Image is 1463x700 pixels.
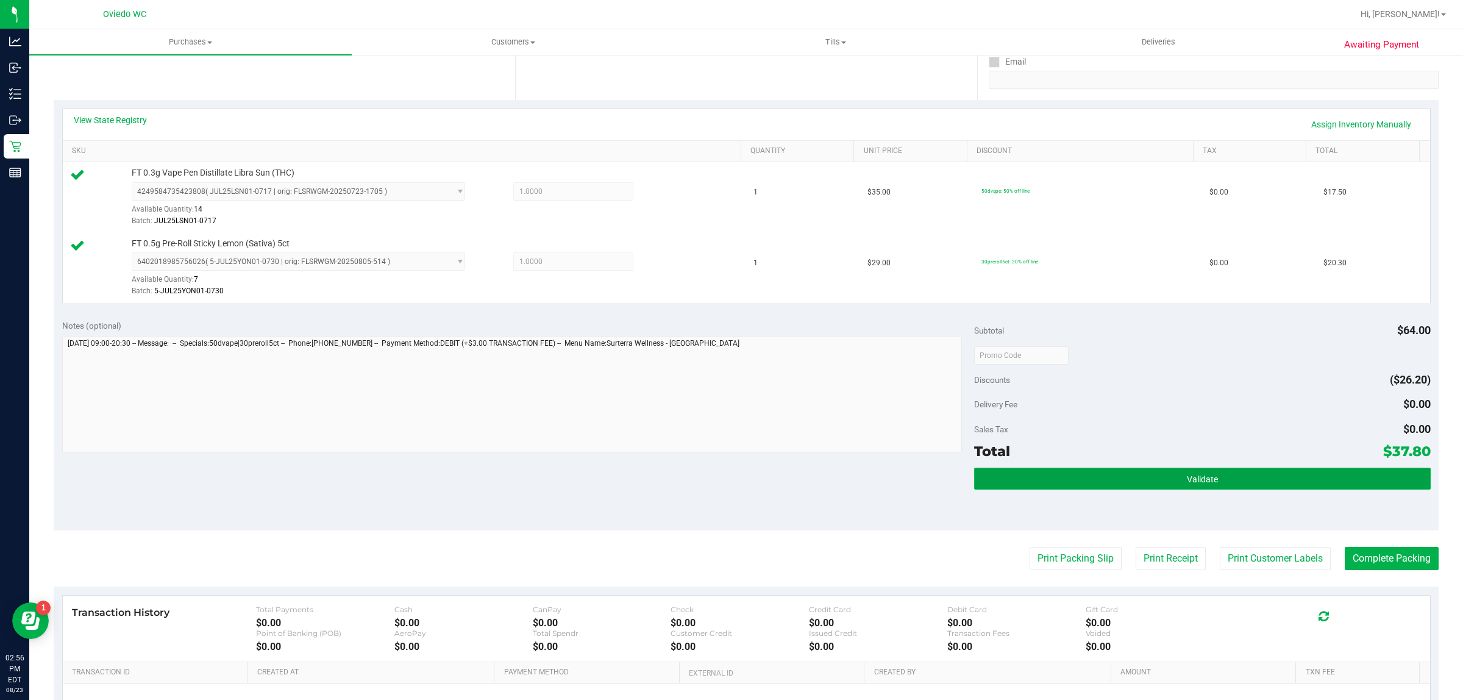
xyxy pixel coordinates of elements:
[809,617,947,629] div: $0.00
[533,617,671,629] div: $0.00
[132,238,290,249] span: FT 0.5g Pre-Roll Sticky Lemon (Sativa) 5ct
[974,399,1017,409] span: Delivery Fee
[29,37,352,48] span: Purchases
[1086,605,1224,614] div: Gift Card
[947,605,1086,614] div: Debit Card
[533,641,671,652] div: $0.00
[5,685,24,695] p: 08/23
[394,641,533,652] div: $0.00
[1390,373,1431,386] span: ($26.20)
[1403,398,1431,410] span: $0.00
[132,167,294,179] span: FT 0.3g Vape Pen Distillate Libra Sun (THC)
[256,617,394,629] div: $0.00
[1323,187,1347,198] span: $17.50
[132,271,483,295] div: Available Quantity:
[977,146,1188,156] a: Discount
[1345,547,1439,570] button: Complete Packing
[5,652,24,685] p: 02:56 PM EDT
[1344,38,1419,52] span: Awaiting Payment
[256,629,394,638] div: Point of Banking (POB)
[750,146,849,156] a: Quantity
[194,275,198,284] span: 7
[1323,257,1347,269] span: $20.30
[974,468,1430,490] button: Validate
[12,602,49,639] iframe: Resource center
[1209,187,1228,198] span: $0.00
[9,140,21,152] inline-svg: Retail
[974,424,1008,434] span: Sales Tax
[1303,114,1419,135] a: Assign Inventory Manually
[1403,423,1431,435] span: $0.00
[1187,474,1218,484] span: Validate
[864,146,963,156] a: Unit Price
[1086,617,1224,629] div: $0.00
[974,443,1010,460] span: Total
[1220,547,1331,570] button: Print Customer Labels
[1209,257,1228,269] span: $0.00
[867,257,891,269] span: $29.00
[257,668,489,677] a: Created At
[981,259,1038,265] span: 30preroll5ct: 30% off line
[974,369,1010,391] span: Discounts
[1203,146,1301,156] a: Tax
[154,216,216,225] span: JUL25LSN01-0717
[154,287,224,295] span: 5-JUL25YON01-0730
[874,668,1106,677] a: Created By
[36,601,51,615] iframe: Resource center unread badge
[671,605,809,614] div: Check
[674,29,997,55] a: Tills
[679,662,864,684] th: External ID
[9,35,21,48] inline-svg: Analytics
[1120,668,1291,677] a: Amount
[504,668,675,677] a: Payment Method
[1306,668,1415,677] a: Txn Fee
[394,629,533,638] div: AeroPay
[1383,443,1431,460] span: $37.80
[72,146,736,156] a: SKU
[809,629,947,638] div: Issued Credit
[1136,547,1206,570] button: Print Receipt
[671,617,809,629] div: $0.00
[753,187,758,198] span: 1
[256,641,394,652] div: $0.00
[1315,146,1414,156] a: Total
[1086,641,1224,652] div: $0.00
[1125,37,1192,48] span: Deliveries
[352,29,674,55] a: Customers
[132,201,483,224] div: Available Quantity:
[753,257,758,269] span: 1
[947,617,1086,629] div: $0.00
[9,114,21,126] inline-svg: Outbound
[394,605,533,614] div: Cash
[947,641,1086,652] div: $0.00
[1361,9,1440,19] span: Hi, [PERSON_NAME]!
[989,53,1026,71] label: Email
[809,641,947,652] div: $0.00
[675,37,996,48] span: Tills
[1030,547,1122,570] button: Print Packing Slip
[1086,629,1224,638] div: Voided
[132,287,152,295] span: Batch:
[974,326,1004,335] span: Subtotal
[533,605,671,614] div: CanPay
[867,187,891,198] span: $35.00
[72,668,243,677] a: Transaction ID
[809,605,947,614] div: Credit Card
[132,216,152,225] span: Batch:
[9,62,21,74] inline-svg: Inbound
[62,321,121,330] span: Notes (optional)
[352,37,674,48] span: Customers
[9,88,21,100] inline-svg: Inventory
[671,641,809,652] div: $0.00
[103,9,146,20] span: Oviedo WC
[394,617,533,629] div: $0.00
[947,629,1086,638] div: Transaction Fees
[256,605,394,614] div: Total Payments
[9,166,21,179] inline-svg: Reports
[194,205,202,213] span: 14
[981,188,1030,194] span: 50dvape: 50% off line
[74,114,147,126] a: View State Registry
[671,629,809,638] div: Customer Credit
[29,29,352,55] a: Purchases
